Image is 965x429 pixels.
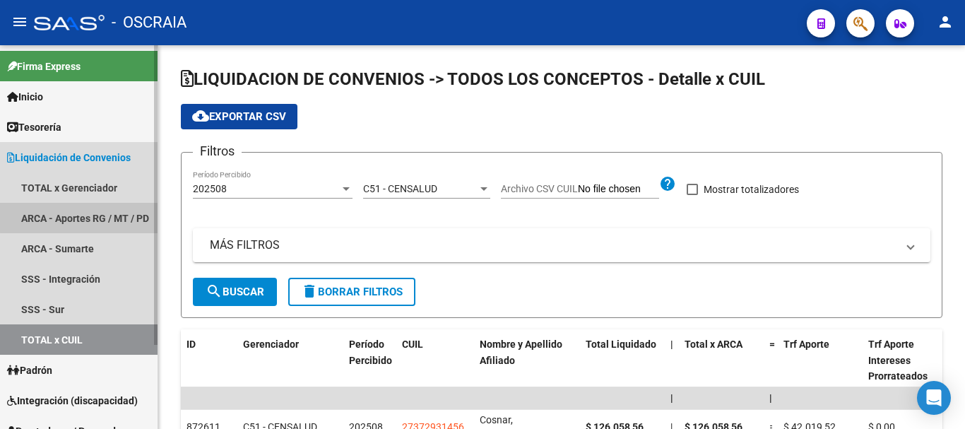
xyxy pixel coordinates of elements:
mat-expansion-panel-header: MÁS FILTROS [193,228,930,262]
span: Nombre y Apellido Afiliado [480,339,562,366]
span: Liquidación de Convenios [7,150,131,165]
datatable-header-cell: CUIL [396,329,474,392]
span: Trf Aporte Intereses Prorrateados [868,339,928,382]
mat-icon: menu [11,13,28,30]
mat-icon: person [937,13,954,30]
datatable-header-cell: | [665,329,679,392]
span: Trf Aporte [783,339,829,350]
datatable-header-cell: Nombre y Apellido Afiliado [474,329,580,392]
span: | [769,392,772,404]
input: Archivo CSV CUIL [578,183,659,196]
span: ID [187,339,196,350]
span: Firma Express [7,59,81,74]
datatable-header-cell: Trf Aporte [778,329,863,392]
datatable-header-cell: = [764,329,778,392]
span: Período Percibido [349,339,392,366]
span: LIQUIDACION DE CONVENIOS -> TODOS LOS CONCEPTOS - Detalle x CUIL [181,69,765,89]
span: Integración (discapacidad) [7,393,138,409]
span: Total x ARCA [685,339,742,350]
mat-icon: search [206,283,223,300]
button: Exportar CSV [181,104,297,129]
span: Buscar [206,286,264,298]
span: 202508 [193,183,227,194]
span: C51 - CENSALUD [363,183,437,194]
mat-icon: cloud_download [192,107,209,124]
span: Gerenciador [243,339,299,350]
datatable-header-cell: Total x ARCA [679,329,764,392]
button: Buscar [193,278,277,306]
datatable-header-cell: Período Percibido [343,329,396,392]
span: Padrón [7,363,52,378]
datatable-header-cell: Gerenciador [237,329,343,392]
span: Tesorería [7,119,61,135]
mat-panel-title: MÁS FILTROS [210,237,896,253]
button: Borrar Filtros [288,278,415,306]
datatable-header-cell: Trf Aporte Intereses Prorrateados [863,329,947,392]
h3: Filtros [193,141,242,161]
span: CUIL [402,339,423,350]
span: | [670,339,673,350]
mat-icon: delete [301,283,318,300]
span: Archivo CSV CUIL [501,183,578,194]
span: Inicio [7,89,43,105]
datatable-header-cell: Total Liquidado [580,329,665,392]
span: Total Liquidado [586,339,656,350]
datatable-header-cell: ID [181,329,237,392]
mat-icon: help [659,175,676,192]
div: Open Intercom Messenger [917,381,951,415]
span: = [769,339,775,350]
span: Mostrar totalizadores [704,181,799,198]
span: | [670,392,673,404]
span: Borrar Filtros [301,286,403,298]
span: Exportar CSV [192,110,286,123]
span: - OSCRAIA [112,7,187,38]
